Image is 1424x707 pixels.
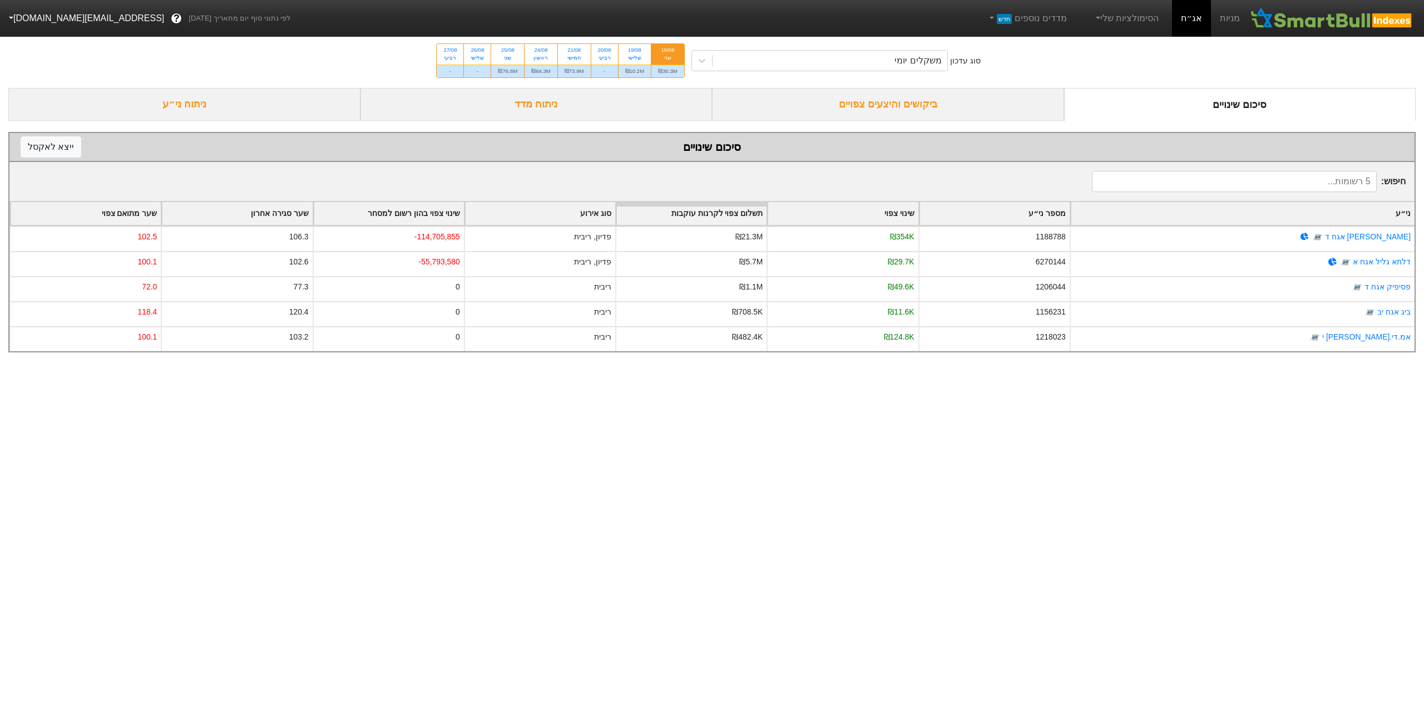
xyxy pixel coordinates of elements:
img: tase link [1312,232,1323,243]
div: Toggle SortBy [919,202,1070,225]
div: 25/08 [498,46,517,54]
div: ₪73.9M [558,65,591,77]
img: tase link [1309,332,1321,343]
div: 19/08 [625,46,645,54]
div: 0 [456,306,460,318]
div: ₪21.3M [735,231,763,243]
div: ₪1.1M [739,281,763,293]
div: ניתוח מדד [360,88,713,121]
div: 0 [456,281,460,293]
div: ₪29.7K [888,256,914,268]
div: 18/08 [658,46,678,54]
div: 0 [456,331,460,343]
div: ביקושים והיצעים צפויים [712,88,1064,121]
div: 106.3 [289,231,309,243]
div: 27/08 [443,46,457,54]
div: 102.6 [289,256,309,268]
div: ₪30.3M [651,65,684,77]
input: 5 רשומות... [1092,171,1377,192]
div: Toggle SortBy [162,202,312,225]
a: דלתא גליל אגח א [1353,257,1411,266]
div: 26/08 [471,46,484,54]
div: חמישי [565,54,584,62]
a: אמ.די.[PERSON_NAME] י [1322,332,1411,341]
span: לפי נתוני סוף יום מתאריך [DATE] [189,13,290,24]
div: 20/08 [598,46,611,54]
div: 120.4 [289,306,309,318]
img: tase link [1352,282,1363,293]
div: 1206044 [1036,281,1066,293]
div: פדיון, ריבית [574,256,611,268]
div: ₪5.7M [739,256,763,268]
div: - [464,65,491,77]
span: חדש [997,14,1012,24]
div: פדיון, ריבית [574,231,611,243]
div: Toggle SortBy [1071,202,1415,225]
div: ריבית [594,331,611,343]
div: ₪10.2M [619,65,651,77]
div: 103.2 [289,331,309,343]
div: שלישי [471,54,484,62]
div: Toggle SortBy [465,202,615,225]
div: Toggle SortBy [314,202,464,225]
div: סיכום שינויים [1064,88,1416,121]
div: ראשון [531,54,551,62]
div: 72.0 [142,281,157,293]
div: רביעי [598,54,611,62]
div: ₪76.8M [491,65,524,77]
div: משקלים יומי [894,54,941,67]
div: 21/08 [565,46,584,54]
span: חיפוש : [1092,171,1406,192]
img: SmartBull [1249,7,1415,30]
div: שלישי [625,54,645,62]
div: - [591,65,618,77]
div: ₪124.8K [884,331,914,343]
div: ₪11.6K [888,306,914,318]
img: tase link [1340,257,1351,268]
div: 6270144 [1036,256,1066,268]
div: 1188788 [1036,231,1066,243]
div: - [437,65,463,77]
div: רביעי [443,54,457,62]
div: ₪49.6K [888,281,914,293]
span: ? [174,11,180,26]
div: ניתוח ני״ע [8,88,360,121]
div: 24/08 [531,46,551,54]
div: 1218023 [1036,331,1066,343]
div: 102.5 [137,231,157,243]
div: 100.1 [137,331,157,343]
div: ₪482.4K [732,331,763,343]
a: הסימולציות שלי [1089,7,1164,30]
div: ₪64.3M [525,65,557,77]
div: ריבית [594,306,611,318]
div: ₪708.5K [732,306,763,318]
div: שני [658,54,678,62]
div: Toggle SortBy [11,202,161,225]
div: 77.3 [293,281,308,293]
img: tase link [1364,307,1376,318]
div: 1156231 [1036,306,1066,318]
a: פסיפיק אגח ד [1364,282,1411,291]
a: מדדים נוספיםחדש [983,7,1071,30]
div: 100.1 [137,256,157,268]
button: ייצא לאקסל [21,136,81,158]
div: 118.4 [137,306,157,318]
div: סוג עדכון [950,55,981,67]
div: Toggle SortBy [768,202,918,225]
div: ריבית [594,281,611,293]
div: שני [498,54,517,62]
div: סיכום שינויים [21,139,1403,155]
a: [PERSON_NAME] אגח ד [1325,232,1411,241]
div: -114,705,855 [414,231,460,243]
div: ₪354K [890,231,914,243]
div: -55,793,580 [419,256,460,268]
a: ביג אגח יב [1377,307,1411,316]
div: Toggle SortBy [616,202,767,225]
